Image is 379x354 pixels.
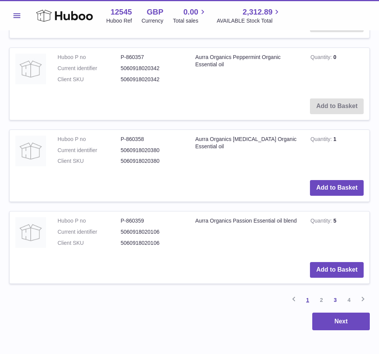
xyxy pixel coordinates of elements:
[121,65,184,72] dd: 5060918020342
[243,7,273,17] span: 2,312.89
[310,262,364,278] button: Add to Basket
[58,239,121,247] dt: Client SKU
[15,136,46,166] img: Aurra Organics Tea Tree Organic Essential oil
[189,211,305,256] td: Aurra Organics Passion Essential oil blend
[121,54,184,61] dd: P-860357
[305,48,369,93] td: 0
[310,180,364,196] button: Add to Basket
[121,76,184,83] dd: 5060918020342
[121,239,184,247] dd: 5060918020106
[110,7,132,17] strong: 12545
[189,48,305,93] td: Aurra Organics Peppermint Organic Essential oil
[15,54,46,84] img: Aurra Organics Peppermint Organic Essential oil
[58,157,121,165] dt: Client SKU
[121,147,184,154] dd: 5060918020380
[173,7,207,25] a: 0.00 Total sales
[58,136,121,143] dt: Huboo P no
[217,7,282,25] a: 2,312.89 AVAILABLE Stock Total
[58,76,121,83] dt: Client SKU
[15,217,46,248] img: Aurra Organics Passion Essential oil blend
[301,293,315,307] a: 1
[310,218,333,226] strong: Quantity
[310,136,333,144] strong: Quantity
[315,293,328,307] a: 2
[173,17,207,25] span: Total sales
[312,313,370,331] button: Next
[310,54,333,62] strong: Quantity
[121,228,184,236] dd: 5060918020106
[121,136,184,143] dd: P-860358
[58,217,121,225] dt: Huboo P no
[58,65,121,72] dt: Current identifier
[328,293,342,307] a: 3
[142,17,163,25] div: Currency
[342,293,356,307] a: 4
[147,7,163,17] strong: GBP
[106,17,132,25] div: Huboo Ref
[305,130,369,175] td: 1
[58,228,121,236] dt: Current identifier
[121,157,184,165] dd: 5060918020380
[58,147,121,154] dt: Current identifier
[121,217,184,225] dd: P-860359
[189,130,305,175] td: Aurra Organics [MEDICAL_DATA] Organic Essential oil
[58,54,121,61] dt: Huboo P no
[183,7,198,17] span: 0.00
[217,17,282,25] span: AVAILABLE Stock Total
[305,211,369,256] td: 5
